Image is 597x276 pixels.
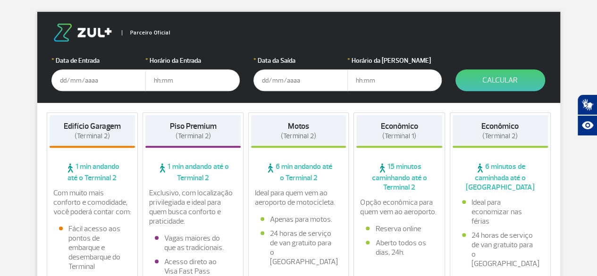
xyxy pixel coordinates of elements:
li: 24 horas de serviço de van gratuito para o [GEOGRAPHIC_DATA] [462,231,538,268]
img: logo-zul.png [51,24,114,42]
label: Data de Entrada [51,56,146,66]
span: 1 min andando até o Terminal 2 [50,162,135,183]
strong: Edifício Garagem [64,121,121,131]
li: 24 horas de serviço de van gratuito para o [GEOGRAPHIC_DATA] [261,229,337,267]
span: (Terminal 1) [382,132,416,141]
li: Aberto todos os dias, 24h. [366,238,433,257]
strong: Motos [288,121,309,131]
span: (Terminal 2) [75,132,110,141]
p: Opção econômica para quem vem ao aeroporto. [360,198,438,217]
li: Apenas para motos. [261,215,337,224]
span: (Terminal 2) [482,132,518,141]
button: Calcular [455,69,545,91]
li: Ideal para economizar nas férias [462,198,538,226]
span: 6 min andando até o Terminal 2 [251,162,346,183]
input: hh:mm [347,69,442,91]
p: Com muito mais conforto e comodidade, você poderá contar com: [53,188,132,217]
span: 6 minutos de caminhada até o [GEOGRAPHIC_DATA] [453,162,548,192]
strong: Piso Premium [169,121,216,131]
button: Abrir tradutor de língua de sinais. [577,94,597,115]
li: Vagas maiores do que as tradicionais. [155,234,231,252]
label: Data da Saída [253,56,348,66]
input: dd/mm/aaaa [253,69,348,91]
label: Horário da [PERSON_NAME] [347,56,442,66]
span: (Terminal 2) [175,132,210,141]
label: Horário da Entrada [145,56,240,66]
button: Abrir recursos assistivos. [577,115,597,136]
input: hh:mm [145,69,240,91]
span: (Terminal 2) [281,132,316,141]
span: 15 minutos caminhando até o Terminal 2 [356,162,442,192]
span: Parceiro Oficial [122,30,170,35]
div: Plugin de acessibilidade da Hand Talk. [577,94,597,136]
li: Fácil acesso aos pontos de embarque e desembarque do Terminal [59,224,126,271]
strong: Econômico [381,121,418,131]
p: Exclusivo, com localização privilegiada e ideal para quem busca conforto e praticidade. [149,188,237,226]
li: Reserva online [366,224,433,234]
span: 1 min andando até o Terminal 2 [145,162,241,183]
p: Ideal para quem vem ao aeroporto de motocicleta. [255,188,343,207]
strong: Econômico [481,121,519,131]
input: dd/mm/aaaa [51,69,146,91]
